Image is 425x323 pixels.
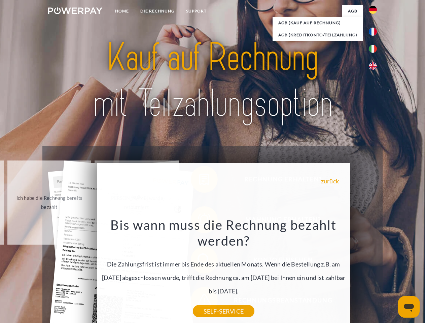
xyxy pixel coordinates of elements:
iframe: Schaltfläche zum Öffnen des Messaging-Fensters [398,296,420,318]
a: AGB (Kauf auf Rechnung) [273,17,363,29]
a: agb [342,5,363,17]
img: fr [369,28,377,36]
div: Die Zahlungsfrist ist immer bis Ende des aktuellen Monats. Wenn die Bestellung z.B. am [DATE] abg... [101,217,347,311]
img: de [369,6,377,14]
a: zurück [321,178,339,184]
a: DIE RECHNUNG [135,5,180,17]
img: it [369,45,377,53]
h3: Bis wann muss die Rechnung bezahlt werden? [101,217,347,249]
a: SUPPORT [180,5,212,17]
img: logo-powerpay-white.svg [48,7,102,14]
a: Home [109,5,135,17]
a: SELF-SERVICE [193,305,254,317]
img: title-powerpay_de.svg [64,32,361,129]
img: en [369,62,377,70]
a: AGB (Kreditkonto/Teilzahlung) [273,29,363,41]
div: Ich habe die Rechnung bereits bezahlt [11,193,87,212]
